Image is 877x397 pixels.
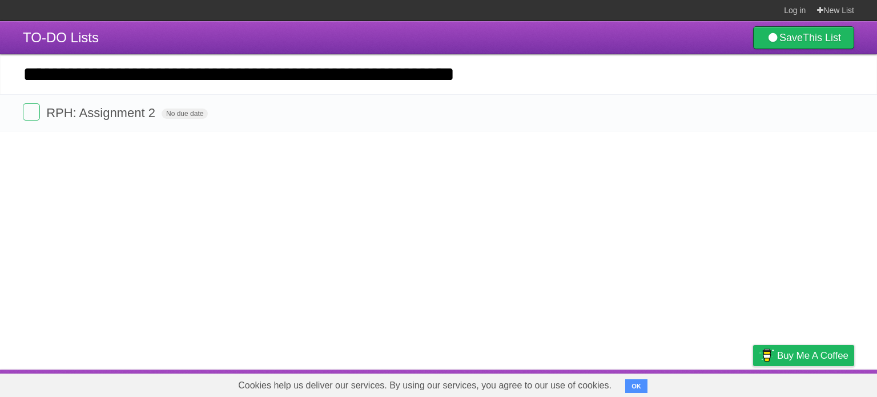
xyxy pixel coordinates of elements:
[753,345,854,366] a: Buy me a coffee
[738,372,768,394] a: Privacy
[227,374,623,397] span: Cookies help us deliver our services. By using our services, you agree to our use of cookies.
[803,32,841,43] b: This List
[777,346,848,366] span: Buy me a coffee
[625,379,647,393] button: OK
[753,26,854,49] a: SaveThis List
[782,372,854,394] a: Suggest a feature
[46,106,158,120] span: RPH: Assignment 2
[699,372,725,394] a: Terms
[639,372,685,394] a: Developers
[23,103,40,121] label: Done
[601,372,625,394] a: About
[162,109,208,119] span: No due date
[759,346,774,365] img: Buy me a coffee
[23,30,99,45] span: TO-DO Lists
